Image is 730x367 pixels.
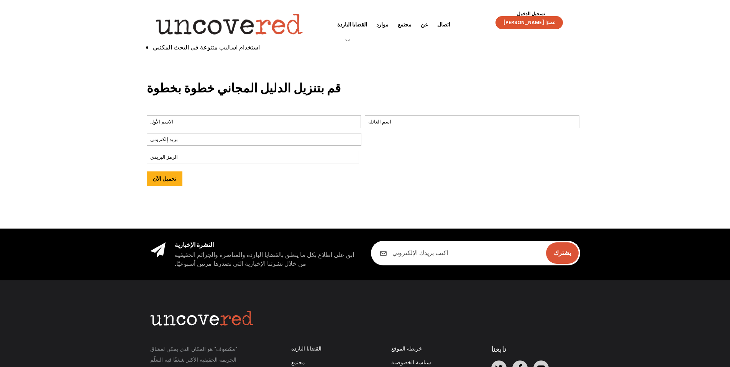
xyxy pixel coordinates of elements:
input: اكتب بريدك الإلكتروني [371,241,580,265]
a: مجتمع [398,10,412,39]
input: الرمز البريدي [147,151,359,163]
input: بريد إلكتروني [147,133,361,146]
input: يشترك [546,242,579,264]
a: موارد [376,10,389,39]
input: اسم العائلة [365,115,579,128]
a: خريطة الموقع [391,345,422,352]
img: شعار مكشوف [149,8,310,41]
font: النشرة الإخبارية [175,240,214,249]
font: تسجيل الدخول [517,10,545,17]
font: اتصال [437,21,450,28]
a: القضايا الباردة [337,10,367,39]
a: سياسة الخصوصية [391,359,431,366]
a: مجتمع [291,359,305,366]
a: تسجيل الدخول [513,12,549,16]
a: اتصال [437,10,450,39]
font: تابعنا [491,344,507,354]
font: ابق على اطلاع بكل ما يتعلق بالقضايا الباردة والمناصرة والجرائم الحقيقية من خلال نشرتنا الإخبارية ... [175,250,354,268]
font: عن [421,21,428,28]
font: مجتمع [398,21,412,28]
input: الاسم الأول [147,115,361,128]
a: [PERSON_NAME] عضوًا [495,16,563,29]
font: القضايا الباردة [337,21,367,28]
a: القضايا الباردة [291,345,322,352]
font: موارد [376,21,389,28]
a: عن [421,10,428,39]
input: تحميل الآن [147,171,182,186]
font: استخدام أساليب متنوعة في البحث المكتبي [153,43,260,52]
font: [PERSON_NAME] عضوًا [503,19,555,26]
font: قم بتنزيل الدليل المجاني خطوة بخطوة [147,79,341,97]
